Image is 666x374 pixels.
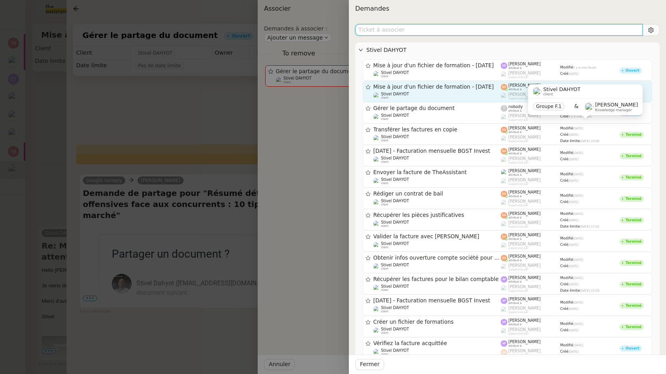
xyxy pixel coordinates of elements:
[573,212,583,216] span: [DATE]
[373,199,380,206] img: users%2FKIcnt4T8hLMuMUUpHYCYQM06gPC2%2Favatar%2F1dbe3bdc-0f95-41bf-bf6e-fc84c6569aaf
[573,127,583,130] span: [DATE]
[381,327,409,331] span: Stivel DAHYOT
[381,203,388,206] span: client
[509,131,522,134] span: attribué à
[501,349,560,357] app-user-label: suppervisé par
[381,263,409,267] span: Stivel DAHYOT
[509,327,541,332] span: [PERSON_NAME]
[373,127,501,133] span: Transférer les factures en copie
[580,139,599,143] span: [DATE] 10:00
[585,102,638,112] app-user-label: Knowledge manager
[373,319,501,325] span: Créer un fichier de formations
[509,199,541,203] span: [PERSON_NAME]
[501,178,560,186] app-user-label: suppervisé par
[381,310,388,313] span: client
[501,264,507,270] img: users%2FyQfMwtYgTqhRP2YHWHmG2s2LYaD3%2Favatar%2Fprofile-pic.png
[509,247,528,250] span: suppervisé par
[501,263,560,271] app-user-label: suppervisé par
[573,237,583,240] span: [DATE]
[501,254,560,262] app-user-label: attribué à
[501,169,560,177] app-user-label: attribué à
[560,322,573,326] span: Modifié
[355,5,389,12] span: Demandes
[626,325,641,329] div: Terminé
[560,172,573,176] span: Modifié
[509,263,541,268] span: [PERSON_NAME]
[573,66,597,69] span: il y a une heure
[373,348,501,356] app-user-detailed-label: client
[501,212,507,219] img: svg
[560,200,568,204] span: Créé
[560,212,573,216] span: Modifié
[381,267,388,270] span: client
[626,69,639,72] div: Ouvert
[373,306,380,313] img: users%2FKIcnt4T8hLMuMUUpHYCYQM06gPC2%2Favatar%2F1dbe3bdc-0f95-41bf-bf6e-fc84c6569aaf
[373,106,501,111] span: Gérer le partage du document
[373,220,380,227] img: users%2FKIcnt4T8hLMuMUUpHYCYQM06gPC2%2Favatar%2F1dbe3bdc-0f95-41bf-bf6e-fc84c6569aaf
[381,353,388,356] span: client
[381,139,388,142] span: client
[509,190,541,194] span: [PERSON_NAME]
[373,135,380,142] img: users%2FKIcnt4T8hLMuMUUpHYCYQM06gPC2%2Favatar%2F1dbe3bdc-0f95-41bf-bf6e-fc84c6569aaf
[560,349,568,353] span: Créé
[501,211,560,219] app-user-label: attribué à
[560,139,580,143] span: Date limite
[501,285,507,292] img: users%2FyQfMwtYgTqhRP2YHWHmG2s2LYaD3%2Favatar%2Fprofile-pic.png
[501,148,507,155] img: svg
[568,179,578,182] span: [DATE]
[501,328,507,334] img: users%2FyQfMwtYgTqhRP2YHWHmG2s2LYaD3%2Favatar%2Fprofile-pic.png
[501,349,507,356] img: svg
[509,173,522,177] span: attribué à
[626,133,641,137] div: Terminé
[509,126,541,130] span: [PERSON_NAME]
[568,133,578,137] span: [DATE]
[509,147,541,152] span: [PERSON_NAME]
[501,275,560,283] app-user-label: attribué à
[501,104,560,112] app-user-label: attribué à
[501,255,507,262] img: svg
[373,156,501,164] app-user-detailed-label: client
[509,118,528,122] span: suppervisé par
[626,240,641,243] div: Terminé
[509,349,541,353] span: [PERSON_NAME]
[355,359,384,370] button: Fermer
[381,241,409,246] span: Stivel DAHYOT
[501,147,560,155] app-user-label: attribué à
[373,277,501,282] span: Récupérer les factures pour le bilan comptable
[381,177,409,182] span: Stivel DAHYOT
[626,261,641,265] div: Terminé
[501,319,507,326] img: svg
[381,199,409,203] span: Stivel DAHYOT
[373,284,501,292] app-user-detailed-label: client
[509,275,541,280] span: [PERSON_NAME]
[574,102,578,112] span: &
[501,84,507,91] img: svg
[501,297,560,305] app-user-label: attribué à
[501,318,560,326] app-user-label: attribué à
[373,84,501,90] span: Mise à jour d'un fichier de formation - [DATE]
[509,109,522,112] span: attribué à
[626,283,641,286] div: Terminé
[509,135,541,139] span: [PERSON_NAME]
[373,220,501,228] app-user-detailed-label: client
[626,176,641,179] div: Terminé
[509,285,541,289] span: [PERSON_NAME]
[381,96,388,99] span: client
[560,72,568,76] span: Créé
[580,225,599,228] span: [DATE] 17:52
[560,307,568,311] span: Créé
[381,331,388,334] span: client
[501,83,560,91] app-user-label: attribué à
[509,259,522,262] span: attribué à
[509,220,541,225] span: [PERSON_NAME]
[595,108,632,112] span: Knowledge manager
[501,199,507,206] img: users%2FyQfMwtYgTqhRP2YHWHmG2s2LYaD3%2Favatar%2Fprofile-pic.png
[501,340,560,347] app-user-label: attribué à
[373,148,501,154] span: [DATE] - Facturation mensuelle BGST Invest
[509,344,522,347] span: attribué à
[560,224,580,228] span: Date limite
[560,328,568,332] span: Créé
[568,283,578,286] span: [DATE]
[509,237,522,241] span: attribué à
[373,177,501,185] app-user-detailed-label: client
